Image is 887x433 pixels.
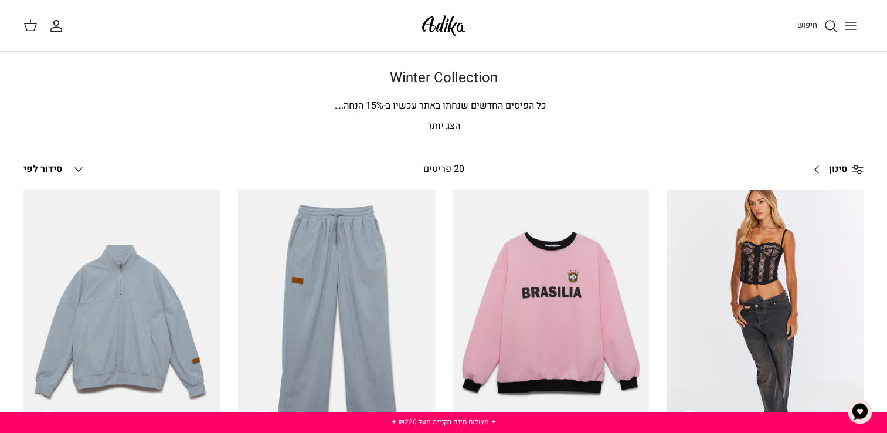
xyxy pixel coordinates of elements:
[842,394,878,429] button: צ'אט
[383,99,546,113] span: כל הפיסים החדשים שנחתו באתר עכשיו ב-
[391,417,497,427] a: ✦ משלוח חינם בקנייה מעל ₪220 ✦
[838,13,864,39] button: Toggle menu
[33,119,854,134] p: הצג יותר
[797,19,838,33] a: חיפוש
[335,99,383,113] span: % הנחה.
[797,19,817,31] span: חיפוש
[829,162,847,177] span: סינון
[33,70,854,87] h1: Winter Collection
[419,12,468,39] img: Adika IL
[49,19,68,33] a: החשבון שלי
[23,157,86,182] button: סידור לפי
[366,99,376,113] span: 15
[806,155,864,184] a: סינון
[23,162,62,176] span: סידור לפי
[343,162,544,177] div: 20 פריטים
